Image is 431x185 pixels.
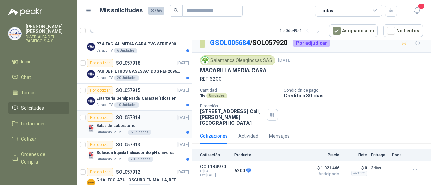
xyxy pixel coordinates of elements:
[200,88,278,93] p: Cantidad
[200,108,264,126] p: [STREET_ADDRESS] Cali , [PERSON_NAME][GEOGRAPHIC_DATA]
[96,48,113,53] p: Caracol TV
[210,38,288,48] p: / SOL057920
[21,58,32,65] span: Inicio
[77,29,192,56] a: Por cotizarSOL057919[DATE] Company LogoPZA FACIAL MEDIA CARA PVC SERIE 6000 3MCaracol TV6 Unidades
[351,171,367,176] div: Incluido
[8,55,69,68] a: Inicio
[177,114,189,121] p: [DATE]
[174,8,178,13] span: search
[96,130,127,135] p: Gimnasio La Colina
[77,56,192,84] a: Por cotizarSOL057918[DATE] Company LogoPAR DE FILTROS GASES ACIDOS REF.2096 3MCaracol TV20 Unidades
[8,133,69,145] a: Cotizar
[96,41,180,47] p: PZA FACIAL MEDIA CARA PVC SERIE 6000 3M
[148,7,164,15] span: 8766
[8,86,69,99] a: Tareas
[26,24,69,34] p: [PERSON_NAME] [PERSON_NAME]
[200,75,423,83] p: REF 6200
[306,164,339,172] span: $ 1.021.466
[200,132,228,140] div: Cotizaciones
[100,6,143,15] h1: Mis solicitudes
[200,93,205,98] p: 15
[87,86,113,94] div: Por cotizar
[21,120,46,127] span: Licitaciones
[87,124,95,132] img: Company Logo
[114,75,139,81] div: 20 Unidades
[87,141,113,149] div: Por cotizar
[177,87,189,94] p: [DATE]
[200,173,230,177] span: Exp: [DATE]
[116,88,140,93] p: SOL057915
[87,168,113,176] div: Por cotizar
[116,142,140,147] p: SOL057913
[284,88,428,93] p: Condición de pago
[128,130,151,135] div: 6 Unidades
[77,111,192,138] a: Por cotizarSOL057914[DATE] Company LogoBatas de LaboratorioGimnasio La Colina6 Unidades
[210,39,250,47] a: GSOL005684
[96,123,136,129] p: Batas de Laboratorio
[293,39,330,47] div: Por adjudicar
[26,35,69,43] p: DISTRIALFA DEL PACIFICO S.A.S.
[77,84,192,111] a: Por cotizarSOL057915[DATE] Company LogoEstantería Semipesada. Características en el adjuntoCaraco...
[96,150,180,156] p: Solución liquida Indicador de pH universal de 500ml o 20 de 25ml (no tiras de papel)
[116,115,140,120] p: SOL057914
[8,71,69,84] a: Chat
[21,74,31,81] span: Chat
[200,67,266,74] p: MACARILLA MEDIA CARA
[116,61,140,65] p: SOL057918
[278,57,292,64] p: [DATE]
[284,93,428,98] p: Crédito a 30 días
[96,157,127,162] p: Gimnasio La Colina
[87,59,113,67] div: Por cotizar
[383,24,423,37] button: No Leídos
[411,5,423,17] button: 6
[234,153,302,157] p: Producto
[280,25,324,36] div: 1 - 50 de 4951
[87,113,113,122] div: Por cotizar
[306,153,339,157] p: Precio
[8,117,69,130] a: Licitaciones
[8,27,21,40] img: Company Logo
[87,97,95,105] img: Company Logo
[343,164,367,172] p: $ 0
[114,102,139,108] div: 10 Unidades
[319,7,333,14] div: Todas
[234,168,251,174] p: 6200
[200,153,230,157] p: Cotización
[177,169,189,175] p: [DATE]
[128,157,153,162] div: 20 Unidades
[306,172,339,176] span: Anticipado
[87,151,95,159] img: Company Logo
[200,169,230,173] span: C: [DATE]
[329,24,378,37] button: Asignado a mi
[206,93,227,98] div: Unidades
[269,132,290,140] div: Mensajes
[96,102,113,108] p: Caracol TV
[238,132,258,140] div: Actividad
[96,95,180,102] p: Estantería Semipesada. Características en el adjunto
[21,135,36,143] span: Cotizar
[343,153,367,157] p: Flete
[21,151,63,166] span: Órdenes de Compra
[177,142,189,148] p: [DATE]
[200,164,230,169] p: COT184970
[21,104,44,112] span: Solicitudes
[8,102,69,114] a: Solicitudes
[371,164,388,172] p: 3 días
[87,43,95,51] img: Company Logo
[96,68,180,75] p: PAR DE FILTROS GASES ACIDOS REF.2096 3M
[21,89,36,96] span: Tareas
[116,170,140,174] p: SOL057912
[392,153,405,157] p: Docs
[177,60,189,66] p: [DATE]
[200,55,275,65] div: Salamanca Oleaginosas SAS
[8,148,69,168] a: Órdenes de Compra
[77,138,192,165] a: Por cotizarSOL057913[DATE] Company LogoSolución liquida Indicador de pH universal de 500ml o 20 d...
[8,8,42,16] img: Logo peakr
[200,104,264,108] p: Dirección
[418,3,425,9] span: 6
[201,57,209,64] img: Company Logo
[96,75,113,81] p: Caracol TV
[114,48,137,53] div: 6 Unidades
[87,70,95,78] img: Company Logo
[96,177,180,183] p: CHALECO AZUL OSCURO EN MALLA, REFLECTIVO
